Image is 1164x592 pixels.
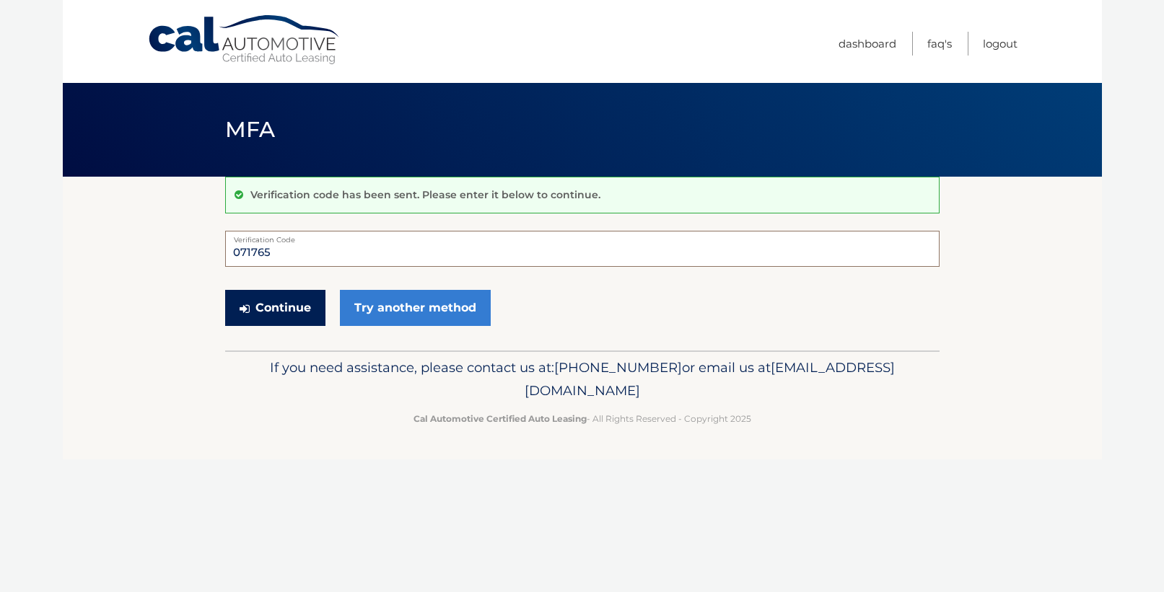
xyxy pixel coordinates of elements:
a: Logout [983,32,1018,56]
span: [PHONE_NUMBER] [554,359,682,376]
p: If you need assistance, please contact us at: or email us at [235,356,930,402]
button: Continue [225,290,325,326]
a: FAQ's [927,32,952,56]
label: Verification Code [225,231,940,242]
a: Dashboard [839,32,896,56]
a: Cal Automotive [147,14,342,66]
p: - All Rights Reserved - Copyright 2025 [235,411,930,426]
p: Verification code has been sent. Please enter it below to continue. [250,188,600,201]
span: [EMAIL_ADDRESS][DOMAIN_NAME] [525,359,895,399]
a: Try another method [340,290,491,326]
input: Verification Code [225,231,940,267]
span: MFA [225,116,276,143]
strong: Cal Automotive Certified Auto Leasing [413,413,587,424]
